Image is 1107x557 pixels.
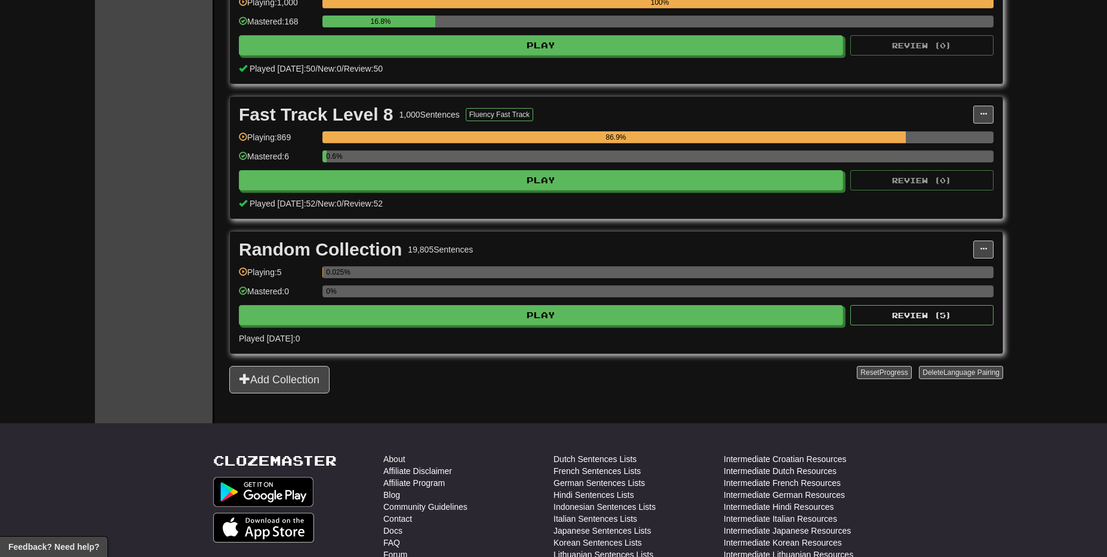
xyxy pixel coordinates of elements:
div: Mastered: 0 [239,285,316,305]
a: Blog [383,489,400,501]
a: Contact [383,513,412,525]
div: Fast Track Level 8 [239,106,393,124]
button: Play [239,170,843,190]
a: About [383,453,405,465]
a: Affiliate Program [383,477,445,489]
a: Clozemaster [213,453,337,468]
div: 1,000 Sentences [399,109,460,121]
a: Community Guidelines [383,501,468,513]
span: Progress [880,368,908,377]
button: ResetProgress [857,366,911,379]
div: Playing: 5 [239,266,316,286]
a: Hindi Sentences Lists [553,489,634,501]
span: Open feedback widget [8,541,99,553]
button: DeleteLanguage Pairing [919,366,1003,379]
a: Intermediate Korean Resources [724,537,842,549]
div: Playing: 869 [239,131,316,151]
a: Intermediate Hindi Resources [724,501,834,513]
span: / [342,64,344,73]
a: Intermediate Japanese Resources [724,525,851,537]
a: Intermediate Dutch Resources [724,465,837,477]
span: / [315,199,318,208]
span: / [315,64,318,73]
a: Indonesian Sentences Lists [553,501,656,513]
span: Played [DATE]: 52 [250,199,315,208]
a: Intermediate Croatian Resources [724,453,846,465]
div: Mastered: 168 [239,16,316,35]
img: Get it on Google Play [213,477,313,507]
div: Random Collection [239,241,402,259]
a: Korean Sentences Lists [553,537,642,549]
button: Review (0) [850,35,994,56]
a: Italian Sentences Lists [553,513,637,525]
a: German Sentences Lists [553,477,645,489]
button: Review (0) [850,170,994,190]
span: New: 0 [318,64,342,73]
a: Docs [383,525,402,537]
div: 86.9% [326,131,906,143]
a: Intermediate French Resources [724,477,841,489]
span: / [342,199,344,208]
a: Japanese Sentences Lists [553,525,651,537]
a: FAQ [383,537,400,549]
a: French Sentences Lists [553,465,641,477]
img: Get it on App Store [213,513,314,543]
span: Review: 50 [344,64,383,73]
button: Add Collection [229,366,330,393]
a: Dutch Sentences Lists [553,453,636,465]
span: Review: 52 [344,199,383,208]
span: Language Pairing [943,368,1000,377]
div: 19,805 Sentences [408,244,473,256]
button: Fluency Fast Track [466,108,533,121]
button: Play [239,305,843,325]
div: Mastered: 6 [239,150,316,170]
span: Played [DATE]: 0 [239,334,300,343]
button: Play [239,35,843,56]
span: New: 0 [318,199,342,208]
a: Intermediate German Resources [724,489,845,501]
a: Affiliate Disclaimer [383,465,452,477]
button: Review (5) [850,305,994,325]
a: Intermediate Italian Resources [724,513,837,525]
div: 16.8% [326,16,435,27]
span: Played [DATE]: 50 [250,64,315,73]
